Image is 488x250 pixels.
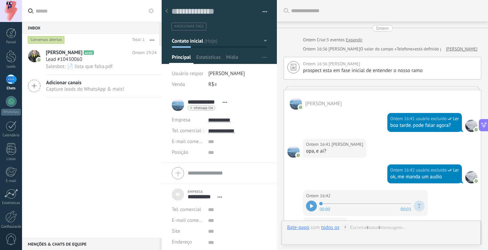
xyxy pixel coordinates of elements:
div: Criar: [303,37,363,43]
span: Posição [172,150,188,155]
div: Ontem [303,37,317,43]
div: todos os [321,224,340,230]
div: Ontem 16:41 [306,141,331,148]
span: está definido para «46991343669» [415,46,480,52]
div: boa tarde. pode falar agora? [390,122,459,129]
img: icon [37,58,41,62]
img: com.amocrm.amocrmwa.svg [474,127,479,132]
div: Chats [1,86,21,91]
div: Empresa [188,189,225,194]
div: Menções & Chats de equipe [22,238,159,250]
span: Eduardo Silva [287,145,300,158]
span: Eduardo Silva [305,100,342,107]
div: Ontem 16:42 [390,167,416,174]
div: Calendário [1,133,21,138]
span: Usuário responsável [172,70,216,77]
a: avataricon[PERSON_NAME]A102Ontem 19:24Lead #10430060Salesbot: 📄 lista que falta.pdf [22,46,162,74]
a: Expandir [346,37,362,43]
span: Estatísticas [196,54,221,64]
span: Capture leads do WhatsApp & mais! [46,86,124,92]
div: Conversas abertas [28,36,65,44]
div: Posição [172,147,203,158]
div: Ontem [376,25,389,31]
div: Endereço [172,237,203,248]
div: Usuário responsável [172,68,203,79]
span: E-mail comercial [172,217,208,224]
span: Eduardo Silva [331,141,363,148]
span: Ler [453,167,459,174]
span: Endereço [172,240,192,245]
span: Lead #10430060 [46,56,82,63]
img: com.amocrm.amocrmwa.svg [296,153,301,158]
span: O valor do campo «Telefone» [360,46,415,52]
span: Venda [172,81,185,88]
div: Ontem 16:41 [390,115,416,122]
div: Ontem 16:42 [306,192,331,199]
span: Ler [453,115,459,122]
div: Estatísticas [1,201,21,205]
div: Listas [1,157,21,161]
div: R$ [208,79,267,90]
span: usuário excluído [416,115,447,122]
div: Site [172,226,203,237]
div: Ontem 16:43 [306,220,331,227]
div: E-mail [1,179,21,183]
span: Adicionar canais [46,79,124,86]
div: Configurações [1,225,21,229]
span: [PERSON_NAME] [46,49,82,56]
span: 00:00 [320,206,330,211]
button: E-mail comercial [172,215,203,226]
span: Tel. comercial [172,128,201,134]
span: Maicon Varela [328,61,360,67]
div: Empresa [172,115,203,126]
span: Ontem 19:24 [132,49,157,56]
span: usuário excluído [416,167,447,174]
span: whatsapp lite [194,106,213,110]
div: Ontem 16:36 [303,61,328,67]
span: A102 [84,50,94,55]
div: Ontem 16:36 [303,46,328,52]
span: com [311,224,320,231]
div: Leads [1,65,21,69]
div: Inbox [22,22,159,34]
div: Painel [1,40,21,45]
span: Mídia [226,54,238,64]
span: Maicon Varela [328,46,360,52]
span: : [339,224,340,231]
div: ok, me manda um audio [390,174,459,180]
button: E-mail comercial [172,136,203,147]
div: Total: 1 [129,37,145,43]
button: Tel. comercial [172,126,201,136]
span: Tel. comercial [172,206,201,213]
span: E-mail comercial [172,138,208,145]
span: Salesbot: 📄 lista que falta.pdf [46,63,113,70]
span: prospect esta em fase inicial de entender o nosso ramo [303,67,423,74]
span: Principal [172,54,191,64]
span: [PERSON_NAME] [208,70,245,77]
button: Tel. comercial [172,204,201,215]
span: #adicionar tags [174,24,204,29]
div: WhatsApp [1,109,21,115]
span: 00:03 [401,206,411,211]
span: 3 eventos [327,37,345,43]
span: Eduardo Silva [290,97,302,110]
img: com.amocrm.amocrmwa.svg [298,105,303,110]
span: Site [172,229,180,234]
div: opa, e aí? [306,148,363,155]
div: Venda [172,79,203,90]
img: com.amocrm.amocrmwa.svg [474,179,479,183]
a: [PERSON_NAME] [446,46,477,52]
